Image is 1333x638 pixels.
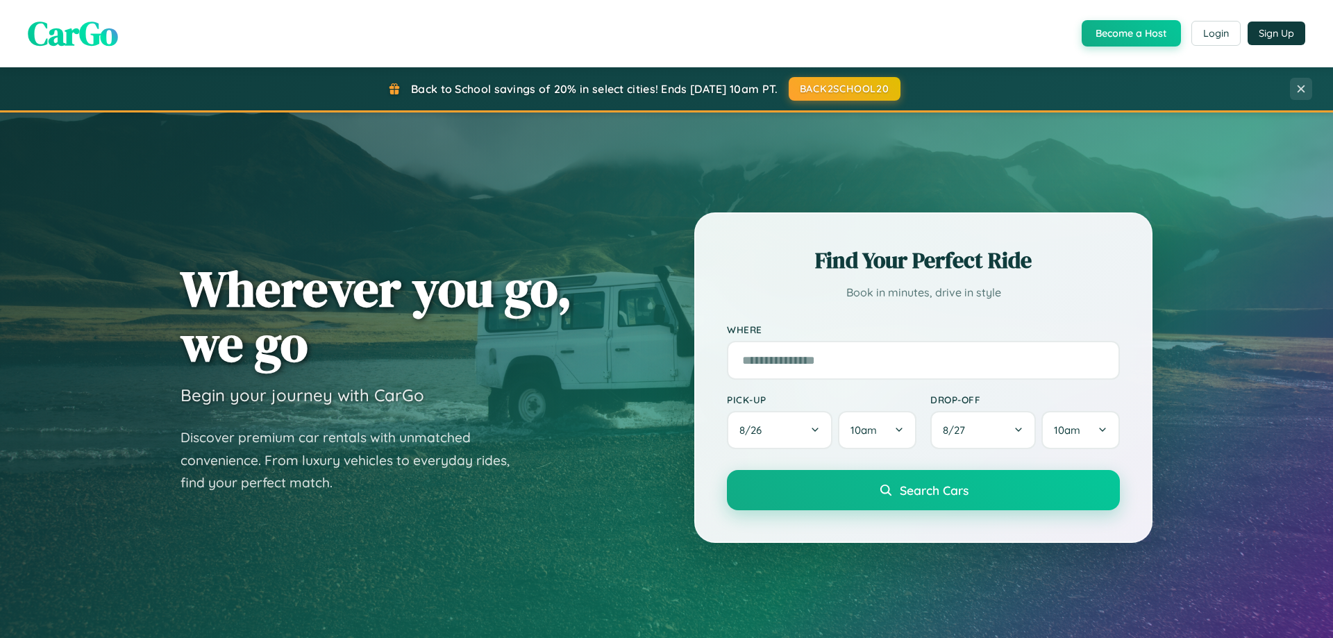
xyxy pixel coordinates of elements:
button: 10am [838,411,916,449]
span: 8 / 26 [739,423,769,437]
button: Search Cars [727,470,1120,510]
button: 8/26 [727,411,832,449]
label: Pick-up [727,394,916,405]
h3: Begin your journey with CarGo [181,385,424,405]
button: 10am [1041,411,1120,449]
button: Sign Up [1248,22,1305,45]
span: 10am [850,423,877,437]
span: 8 / 27 [943,423,972,437]
span: Back to School savings of 20% in select cities! Ends [DATE] 10am PT. [411,82,778,96]
button: 8/27 [930,411,1036,449]
button: BACK2SCHOOL20 [789,77,900,101]
h2: Find Your Perfect Ride [727,245,1120,276]
span: CarGo [28,10,118,56]
p: Discover premium car rentals with unmatched convenience. From luxury vehicles to everyday rides, ... [181,426,528,494]
button: Login [1191,21,1241,46]
button: Become a Host [1082,20,1181,47]
span: 10am [1054,423,1080,437]
p: Book in minutes, drive in style [727,283,1120,303]
label: Drop-off [930,394,1120,405]
h1: Wherever you go, we go [181,261,572,371]
label: Where [727,324,1120,335]
span: Search Cars [900,482,969,498]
